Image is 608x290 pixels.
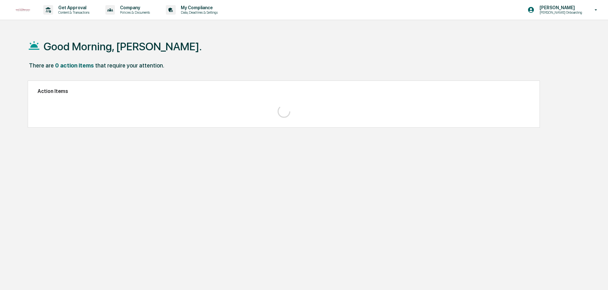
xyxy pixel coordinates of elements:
[53,5,93,10] p: Get Approval
[115,5,153,10] p: Company
[53,10,93,15] p: Content & Transactions
[95,62,164,69] div: that require your attention.
[38,88,530,94] h2: Action Items
[115,10,153,15] p: Policies & Documents
[176,5,221,10] p: My Compliance
[44,40,202,53] h1: Good Morning, [PERSON_NAME].
[534,10,585,15] p: [PERSON_NAME] Onboarding
[15,8,31,12] img: logo
[176,10,221,15] p: Data, Deadlines & Settings
[534,5,585,10] p: [PERSON_NAME]
[55,62,94,69] div: 0 action items
[29,62,54,69] div: There are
